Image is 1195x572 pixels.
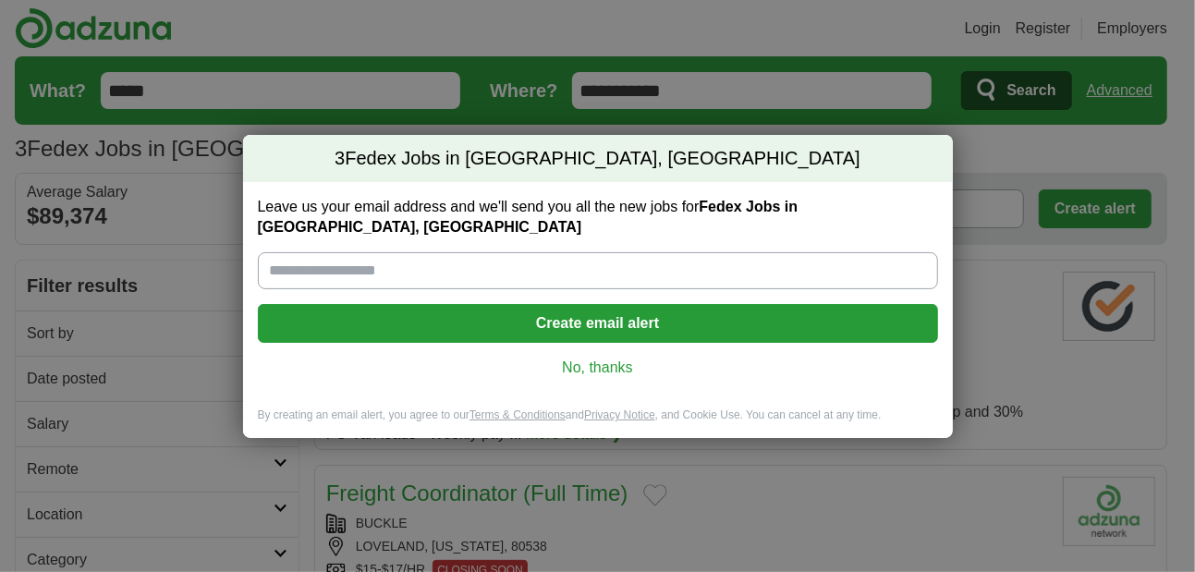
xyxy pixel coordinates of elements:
[469,408,566,421] a: Terms & Conditions
[258,197,938,237] label: Leave us your email address and we'll send you all the new jobs for
[243,408,953,438] div: By creating an email alert, you agree to our and , and Cookie Use. You can cancel at any time.
[258,304,938,343] button: Create email alert
[584,408,655,421] a: Privacy Notice
[273,358,923,378] a: No, thanks
[335,146,345,172] span: 3
[243,135,953,183] h2: Fedex Jobs in [GEOGRAPHIC_DATA], [GEOGRAPHIC_DATA]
